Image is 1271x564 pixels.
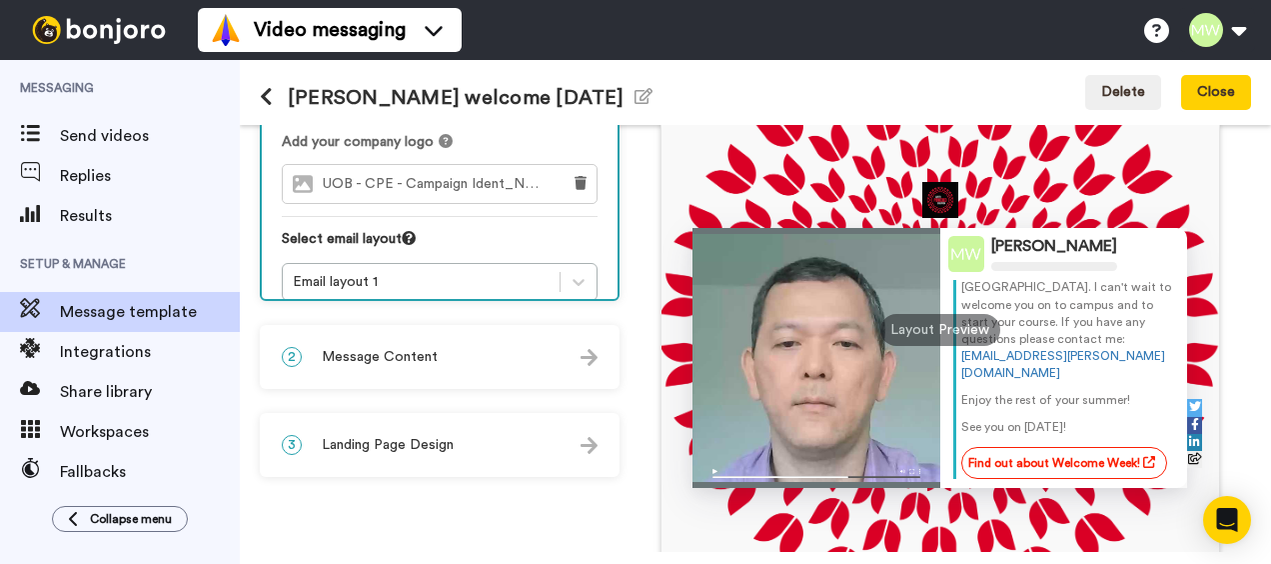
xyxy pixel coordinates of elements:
div: [PERSON_NAME] [991,237,1117,256]
span: Collapse menu [90,511,172,527]
span: Fallbacks [60,460,240,484]
span: UOB - CPE - Campaign Ident_No Gradient_CMYK-01.jpeg [323,176,550,193]
a: Find out about Welcome Week! [961,447,1167,479]
span: Send videos [60,124,240,148]
img: player-controls-full.svg [692,459,940,488]
span: 3 [282,435,302,455]
span: Video messaging [254,16,406,44]
span: Workspaces [60,420,240,444]
img: Profile Image [948,236,984,272]
span: Integrations [60,340,240,364]
img: arrow.svg [581,437,598,454]
span: Message Content [322,347,438,367]
span: Replies [60,164,240,188]
div: 2Message Content [260,325,620,389]
div: Open Intercom Messenger [1203,496,1251,544]
span: Share library [60,380,240,404]
p: See you on [DATE]! [961,419,1175,436]
h1: [PERSON_NAME] welcome [DATE] [260,86,652,109]
img: bj-logo-header-white.svg [24,16,174,44]
span: Add your company logo [282,132,434,152]
span: Landing Page Design [322,435,454,455]
span: 2 [282,347,302,367]
div: Select email layout [282,229,598,263]
button: Collapse menu [52,506,188,532]
span: Message template [60,300,240,324]
span: Results [60,204,240,228]
div: Layout Preview [880,314,1000,346]
img: vm-color.svg [210,14,242,46]
img: f6c7e729-3d5f-476b-8ff6-4452e0785430 [922,182,958,218]
button: Delete [1085,75,1161,111]
div: Email layout 1 [293,272,550,292]
div: 3Landing Page Design [260,413,620,477]
img: arrow.svg [581,349,598,366]
p: Enjoy the rest of your summer! [961,392,1175,409]
a: [EMAIL_ADDRESS][PERSON_NAME][DOMAIN_NAME] [961,350,1165,379]
button: Close [1181,75,1251,111]
p: I am so glad you have chosen the [GEOGRAPHIC_DATA]. I can't wait to welcome you on to campus and ... [961,262,1175,382]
